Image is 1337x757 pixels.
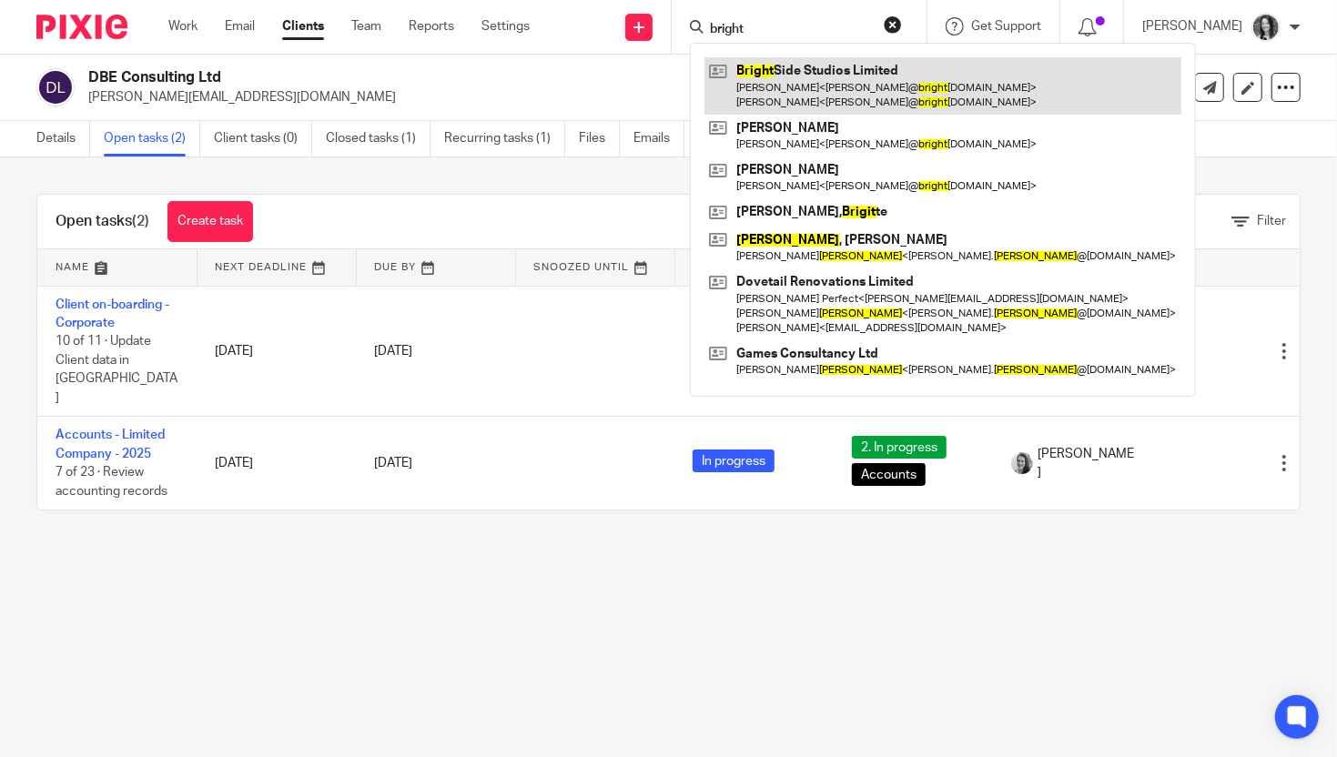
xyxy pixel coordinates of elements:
[1011,452,1033,474] img: IMG-0056.JPG
[852,463,926,486] span: Accounts
[56,429,165,459] a: Accounts - Limited Company - 2025
[88,88,1053,106] p: [PERSON_NAME][EMAIL_ADDRESS][DOMAIN_NAME]
[56,335,177,404] span: 10 of 11 · Update Client data in [GEOGRAPHIC_DATA]
[708,22,872,38] input: Search
[167,201,253,242] a: Create task
[225,17,255,35] a: Email
[884,15,902,34] button: Clear
[104,121,200,156] a: Open tasks (2)
[36,121,90,156] a: Details
[693,449,775,472] span: In progress
[88,68,860,87] h2: DBE Consulting Ltd
[971,20,1041,33] span: Get Support
[1142,17,1242,35] p: [PERSON_NAME]
[351,17,381,35] a: Team
[326,121,430,156] a: Closed tasks (1)
[36,15,127,39] img: Pixie
[633,121,684,156] a: Emails
[852,436,947,459] span: 2. In progress
[444,121,565,156] a: Recurring tasks (1)
[282,17,324,35] a: Clients
[409,17,454,35] a: Reports
[1251,13,1281,42] img: brodie%203%20small.jpg
[1257,215,1286,227] span: Filter
[579,121,620,156] a: Files
[214,121,312,156] a: Client tasks (0)
[374,457,412,469] span: [DATE]
[534,262,630,272] span: Snoozed Until
[1038,445,1134,482] span: [PERSON_NAME]
[168,17,198,35] a: Work
[132,214,149,228] span: (2)
[56,466,167,498] span: 7 of 23 · Review accounting records
[374,345,412,358] span: [DATE]
[197,286,356,417] td: [DATE]
[481,17,530,35] a: Settings
[36,68,75,106] img: svg%3E
[56,298,169,329] a: Client on-boarding - Corporate
[197,417,356,510] td: [DATE]
[56,212,149,231] h1: Open tasks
